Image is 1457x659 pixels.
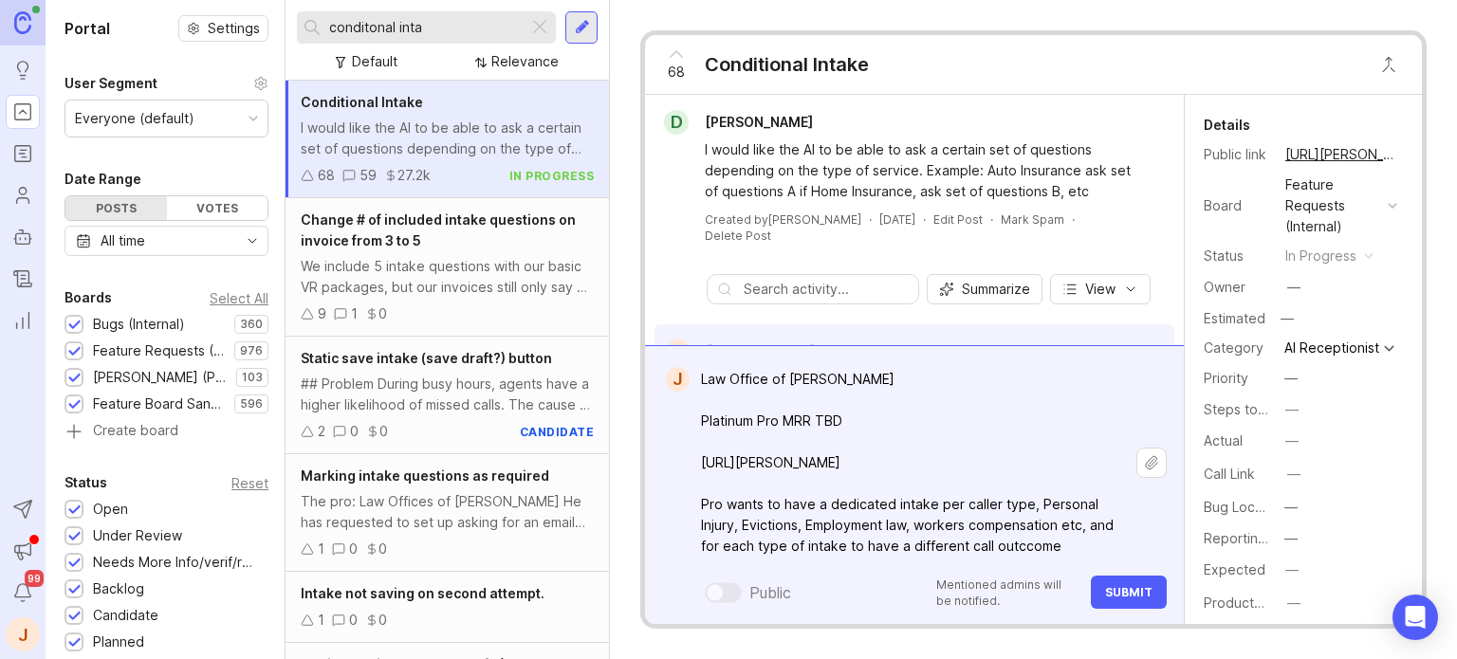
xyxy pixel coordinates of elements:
[286,572,609,643] a: Intake not saving on second attempt.100
[350,421,359,442] div: 0
[6,220,40,254] a: Autopilot
[301,94,423,110] span: Conditional Intake
[286,337,609,454] a: Static save intake (save draft?) button## Problem During busy hours, agents have a higher likelih...
[301,211,576,248] span: Change # of included intake questions on invoice from 3 to 5
[1282,462,1306,486] button: Call Link
[1204,561,1265,577] label: Expected
[1287,277,1300,298] div: —
[208,19,260,38] span: Settings
[1204,246,1270,266] div: Status
[6,95,40,129] a: Portal
[65,286,112,309] div: Boards
[286,454,609,572] a: Marking intake questions as requiredThe pro: Law Offices of [PERSON_NAME] He has requested to set...
[178,15,268,42] a: Settings
[869,211,872,228] div: ·
[6,534,40,568] button: Announcements
[1284,528,1298,549] div: —
[6,137,40,171] a: Roadmaps
[6,576,40,610] button: Notifications
[1085,280,1116,299] span: View
[65,471,107,494] div: Status
[349,610,358,631] div: 0
[301,467,549,484] span: Marking intake questions as required
[318,610,324,631] div: 1
[93,578,144,599] div: Backlog
[879,211,915,228] a: [DATE]
[1285,246,1356,266] div: in progress
[1204,530,1305,546] label: Reporting Team
[705,51,869,78] div: Conditional Intake
[520,424,595,440] div: candidate
[1204,432,1243,448] label: Actual
[1204,499,1286,515] label: Bug Location
[1285,399,1299,420] div: —
[378,610,387,631] div: 0
[933,211,983,228] div: Edit Post
[1204,144,1270,165] div: Public link
[93,525,182,546] div: Under Review
[240,343,263,358] p: 976
[1284,368,1298,389] div: —
[329,17,521,38] input: Search...
[1275,306,1300,331] div: —
[1204,370,1248,386] label: Priority
[75,108,194,129] div: Everyone (default)
[1280,558,1304,582] button: Expected
[93,632,144,652] div: Planned
[301,374,594,415] div: ## Problem During busy hours, agents have a higher likelihood of missed calls. The cause of this ...
[962,280,1030,299] span: Summarize
[93,314,185,335] div: Bugs (Internal)
[1204,466,1255,482] label: Call Link
[655,339,815,364] a: J[PERSON_NAME]
[360,165,377,186] div: 59
[318,539,324,559] div: 1
[1370,46,1408,83] button: Close button
[231,478,268,488] div: Reset
[65,196,167,220] div: Posts
[25,570,44,587] span: 99
[210,293,268,303] div: Select All
[744,279,909,300] input: Search activity...
[666,339,691,364] div: J
[240,396,263,412] p: 596
[990,211,993,228] div: ·
[6,178,40,212] a: Users
[286,198,609,337] a: Change # of included intake questions on invoice from 3 to 5We include 5 intake questions with ou...
[1050,274,1151,304] button: View
[1136,448,1167,478] button: Upload file
[240,317,263,332] p: 360
[237,233,267,248] svg: toggle icon
[666,367,690,392] div: J
[65,17,110,40] h1: Portal
[491,51,559,72] div: Relevance
[14,11,31,33] img: Canny Home
[1204,401,1333,417] label: Steps to Reproduce
[1204,595,1304,611] label: ProductboardID
[6,617,40,651] button: J
[705,228,771,244] div: Delete Post
[101,230,145,251] div: All time
[167,196,268,220] div: Votes
[936,577,1079,609] p: Mentioned admins will be notified.
[301,585,544,601] span: Intake not saving on second attempt.
[93,499,128,520] div: Open
[65,424,268,441] a: Create board
[6,262,40,296] a: Changelog
[318,303,326,324] div: 9
[65,168,141,191] div: Date Range
[664,110,689,135] div: D
[1280,397,1304,422] button: Steps to Reproduce
[301,491,594,533] div: The pro: Law Offices of [PERSON_NAME] He has requested to set up asking for an email address as a...
[749,581,791,604] div: Public
[93,552,259,573] div: Needs More Info/verif/repro
[1204,195,1270,216] div: Board
[318,421,325,442] div: 2
[93,605,158,626] div: Candidate
[93,394,225,414] div: Feature Board Sandbox [DATE]
[1285,174,1380,237] div: Feature Requests (Internal)
[301,350,552,366] span: Static save intake (save draft?) button
[352,51,397,72] div: Default
[378,303,387,324] div: 0
[927,274,1042,304] button: Summarize
[242,370,263,385] p: 103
